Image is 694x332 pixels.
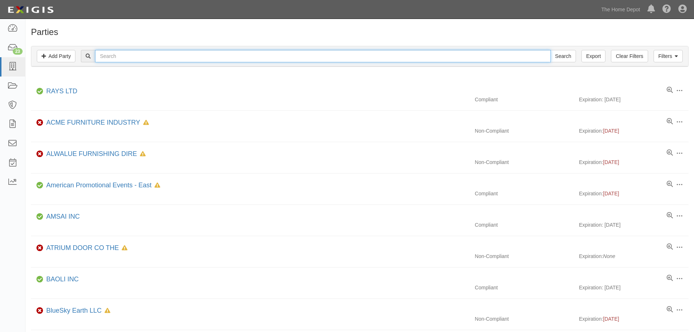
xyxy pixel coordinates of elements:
[46,244,119,251] a: ATRIUM DOOR CO THE
[43,87,77,96] div: RAYS LTD
[579,253,689,260] div: Expiration:
[579,315,689,323] div: Expiration:
[667,118,673,125] a: View results summary
[667,87,673,94] a: View results summary
[105,308,110,313] i: In Default since 07/05/2025
[469,96,579,103] div: Compliant
[603,191,619,196] span: [DATE]
[469,315,579,323] div: Non-Compliant
[579,284,689,291] div: Expiration: [DATE]
[654,50,683,62] a: Filters
[154,183,160,188] i: In Default since 11/22/2024
[140,152,146,157] i: In Default since 08/05/2024
[36,183,43,188] i: Compliant
[43,306,110,316] div: BlueSky Earth LLC
[550,50,576,62] input: Search
[597,2,644,17] a: The Home Depot
[36,308,43,313] i: Non-Compliant
[603,253,615,259] i: None
[611,50,648,62] a: Clear Filters
[469,253,579,260] div: Non-Compliant
[37,50,75,62] a: Add Party
[579,96,689,103] div: Expiration: [DATE]
[46,87,77,95] a: RAYS LTD
[603,316,619,322] span: [DATE]
[667,181,673,188] a: View results summary
[469,190,579,197] div: Compliant
[31,27,689,37] h1: Parties
[469,221,579,229] div: Compliant
[122,246,128,251] i: In Default since 09/01/2023
[667,306,673,313] a: View results summary
[5,3,56,16] img: logo-5460c22ac91f19d4615b14bd174203de0afe785f0fc80cf4dbbc73dc1793850b.png
[43,118,149,128] div: ACME FURNITURE INDUSTRY
[581,50,605,62] a: Export
[36,120,43,125] i: Non-Compliant
[662,5,671,14] i: Help Center - Complianz
[143,120,149,125] i: In Default since 08/05/2025
[43,275,79,284] div: BAOLI INC
[603,159,619,165] span: [DATE]
[36,89,43,94] i: Compliant
[46,119,140,126] a: ACME FURNITURE INDUSTRY
[667,149,673,157] a: View results summary
[603,128,619,134] span: [DATE]
[46,213,80,220] a: AMSAI INC
[43,243,128,253] div: ATRIUM DOOR CO THE
[46,276,79,283] a: BAOLI INC
[469,284,579,291] div: Compliant
[667,212,673,219] a: View results summary
[36,152,43,157] i: Non-Compliant
[46,307,102,314] a: BlueSky Earth LLC
[579,127,689,134] div: Expiration:
[43,149,146,159] div: ALWALUE FURNISHING DIRE
[43,212,80,222] div: AMSAI INC
[13,48,23,55] div: 23
[579,221,689,229] div: Expiration: [DATE]
[36,246,43,251] i: Non-Compliant
[43,181,160,190] div: American Promotional Events - East
[579,159,689,166] div: Expiration:
[579,190,689,197] div: Expiration:
[36,214,43,219] i: Compliant
[469,159,579,166] div: Non-Compliant
[46,181,152,189] a: American Promotional Events - East
[36,277,43,282] i: Compliant
[46,150,137,157] a: ALWALUE FURNISHING DIRE
[667,243,673,251] a: View results summary
[95,50,550,62] input: Search
[469,127,579,134] div: Non-Compliant
[667,275,673,282] a: View results summary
